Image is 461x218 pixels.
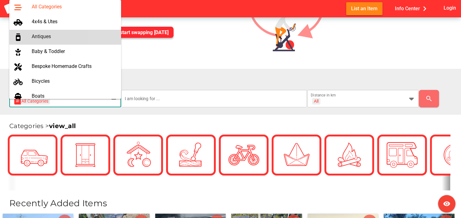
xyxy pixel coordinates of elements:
[125,90,304,107] input: I am looking for ...
[32,63,116,69] div: Bespoke Homemade Crafts
[32,93,116,99] div: Boats
[83,29,169,35] span: List an item and start swapping [DATE]
[351,4,377,13] span: List an Item
[9,122,76,130] span: Categories >
[16,98,48,105] div: All Categories
[32,33,116,39] div: Antiques
[32,4,116,10] div: All Categories
[346,2,382,15] button: List an Item
[443,4,456,12] span: Login
[442,2,457,14] button: Login
[32,48,116,54] div: Baby & Toddler
[390,2,434,15] button: Info Center
[425,95,433,102] i: search
[32,78,116,84] div: Bicycles
[32,19,116,24] div: 4x4s & Utes
[78,27,174,38] button: List an item and start swapping [DATE]
[443,200,450,207] i: visibility
[420,4,429,13] i: chevron_right
[314,98,319,104] div: All
[9,198,107,208] span: Recently Added Items
[395,3,429,14] span: Info Center
[4,3,35,15] img: aSD8y5uGLpzPJLYTcYcjNu3laj1c05W5KWf0Ds+Za8uybjssssuu+yyyy677LKX2n+PWMSDJ9a87AAAAABJRU5ErkJggg==
[49,122,76,130] a: view_all
[9,76,456,85] h1: Find a Swap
